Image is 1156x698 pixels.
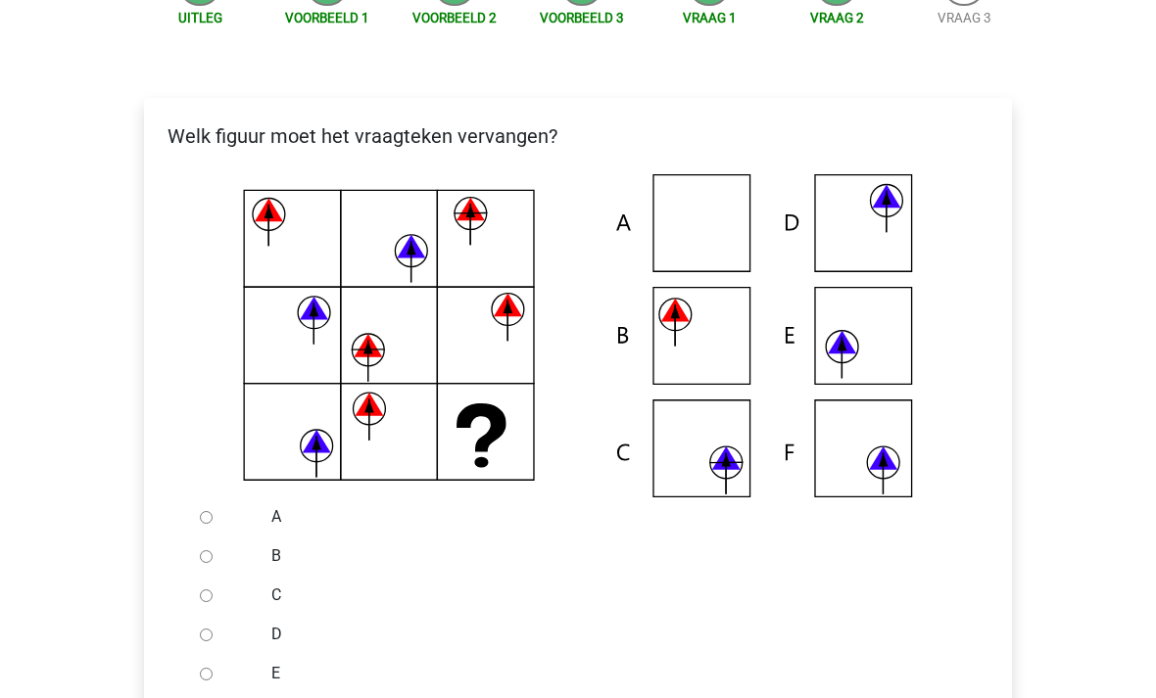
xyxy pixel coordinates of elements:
[683,12,737,26] a: Vraag 1
[271,584,949,608] label: C
[540,12,624,26] a: Voorbeeld 3
[938,12,991,26] a: Vraag 3
[412,12,497,26] a: Voorbeeld 2
[271,506,949,530] label: A
[271,624,949,647] label: D
[271,545,949,569] label: B
[178,12,222,26] a: Uitleg
[271,663,949,686] label: E
[810,12,864,26] a: Vraag 2
[160,122,996,152] p: Welk figuur moet het vraagteken vervangen?
[285,12,369,26] a: Voorbeeld 1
